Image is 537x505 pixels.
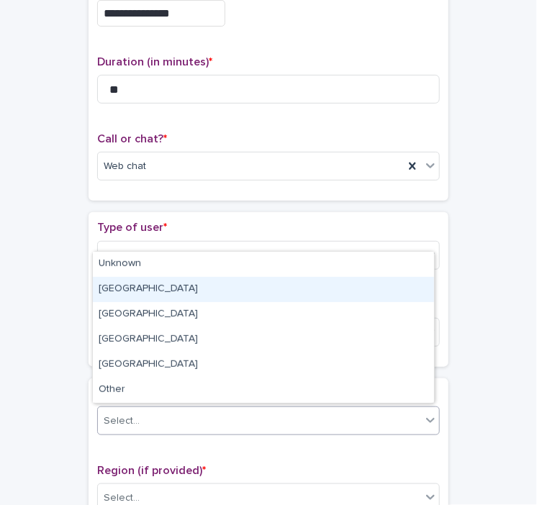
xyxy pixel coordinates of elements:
[93,327,434,352] div: Scotland
[93,352,434,378] div: Northern Ireland
[97,133,167,145] span: Call or chat?
[93,252,434,277] div: Unknown
[104,247,168,263] span: Other relative
[97,56,212,68] span: Duration (in minutes)
[93,302,434,327] div: Wales
[93,378,434,403] div: Other
[97,222,167,233] span: Type of user
[104,159,146,174] span: Web chat
[97,465,206,476] span: Region (if provided)
[104,414,140,429] div: Select...
[93,277,434,302] div: England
